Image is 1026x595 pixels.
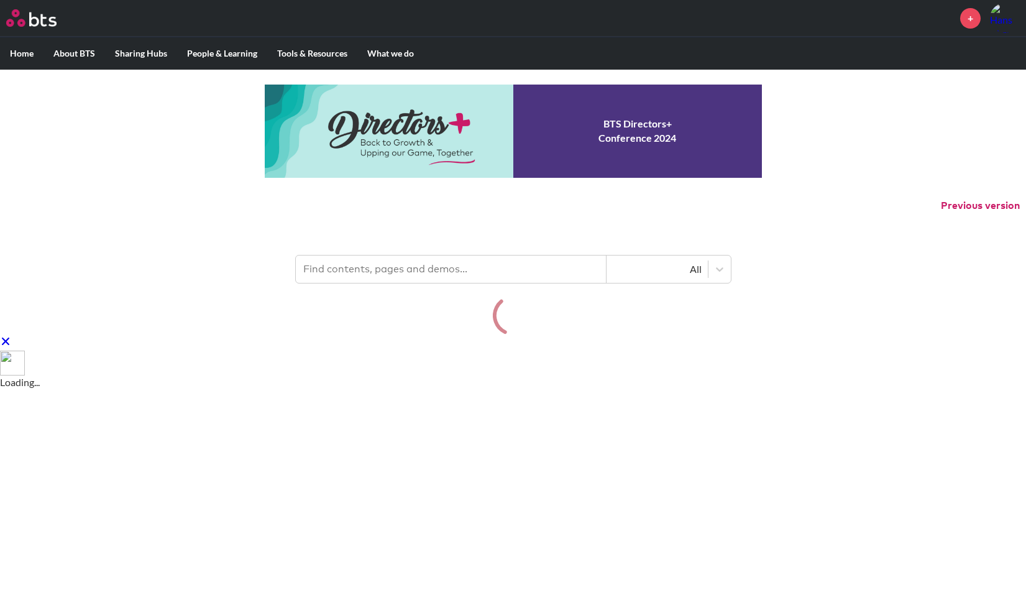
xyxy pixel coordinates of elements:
a: Conference 2024 [265,85,762,178]
label: What we do [357,37,424,70]
label: About BTS [44,37,105,70]
label: Tools & Resources [267,37,357,70]
button: Previous version [941,199,1020,213]
img: Hans Åhmark [990,3,1020,33]
input: Find contents, pages and demos... [296,256,607,283]
div: All [613,262,702,276]
label: Sharing Hubs [105,37,177,70]
label: People & Learning [177,37,267,70]
a: + [960,8,981,29]
a: Go home [6,9,80,27]
a: Profile [990,3,1020,33]
img: BTS Logo [6,9,57,27]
